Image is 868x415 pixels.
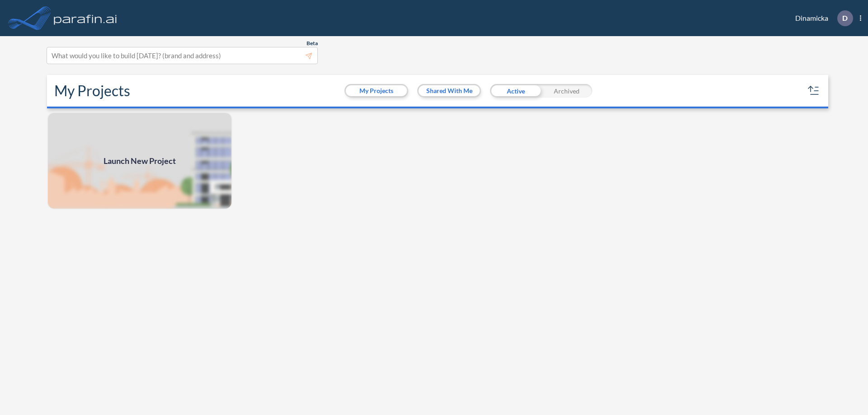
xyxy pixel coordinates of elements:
[807,84,821,98] button: sort
[541,84,592,98] div: Archived
[47,112,232,210] img: add
[782,10,861,26] div: Dinamicka
[54,82,130,99] h2: My Projects
[842,14,848,22] p: D
[490,84,541,98] div: Active
[307,40,318,47] span: Beta
[47,112,232,210] a: Launch New Project
[419,85,480,96] button: Shared With Me
[346,85,407,96] button: My Projects
[52,9,119,27] img: logo
[104,155,176,167] span: Launch New Project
